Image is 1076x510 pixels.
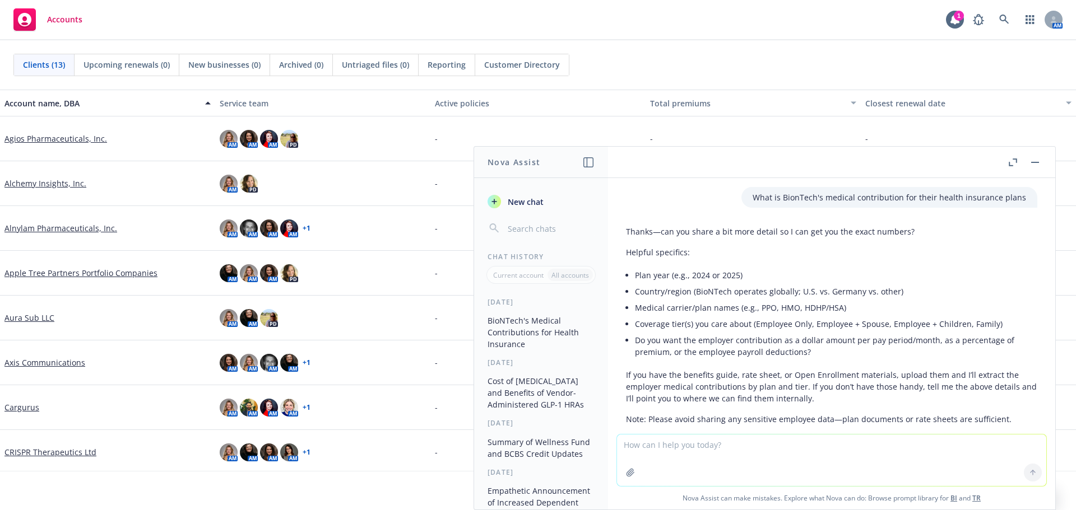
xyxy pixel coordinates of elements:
[626,413,1037,425] p: Note: Please avoid sharing any sensitive employee data—plan documents or rate sheets are sufficient.
[260,309,278,327] img: photo
[260,264,278,282] img: photo
[635,316,1037,332] li: Coverage tier(s) you care about (Employee Only, Employee + Spouse, Employee + Children, Family)
[260,354,278,372] img: photo
[993,8,1015,31] a: Search
[279,59,323,71] span: Archived (0)
[220,354,238,372] img: photo
[4,446,96,458] a: CRISPR Therapeutics Ltd
[646,90,861,116] button: Total premiums
[435,97,641,109] div: Active policies
[240,399,258,417] img: photo
[240,354,258,372] img: photo
[4,222,117,234] a: Alnylam Pharmaceuticals, Inc.
[303,359,310,366] a: + 1
[342,59,409,71] span: Untriaged files (0)
[967,8,990,31] a: Report a Bug
[483,191,599,212] button: New chat
[240,175,258,193] img: photo
[280,354,298,372] img: photo
[635,300,1037,316] li: Medical carrier/plan names (e.g., PPO, HMO, HDHP/HSA)
[430,90,646,116] button: Active policies
[303,225,310,232] a: + 1
[650,133,653,144] span: -
[303,404,310,411] a: + 1
[220,175,238,193] img: photo
[280,443,298,461] img: photo
[484,59,560,71] span: Customer Directory
[428,59,466,71] span: Reporting
[972,493,981,503] a: TR
[4,267,157,279] a: Apple Tree Partners Portfolio Companies
[613,486,1051,509] span: Nova Assist can make mistakes. Explore what Nova can do: Browse prompt library for and
[23,59,65,71] span: Clients (13)
[435,401,438,413] span: -
[474,467,608,477] div: [DATE]
[435,133,438,144] span: -
[1019,8,1041,31] a: Switch app
[635,332,1037,360] li: Do you want the employer contribution as a dollar amount per pay period/month, as a percentage of...
[47,15,82,24] span: Accounts
[220,399,238,417] img: photo
[650,97,844,109] div: Total premiums
[626,369,1037,404] p: If you have the benefits guide, rate sheet, or Open Enrollment materials, upload them and I’ll ex...
[220,264,238,282] img: photo
[753,191,1026,203] p: What is BionTech's medical contribution for their health insurance plans
[551,270,589,280] p: All accounts
[435,446,438,458] span: -
[435,177,438,189] span: -
[865,133,868,144] span: -
[474,252,608,261] div: Chat History
[280,130,298,148] img: photo
[220,443,238,461] img: photo
[435,222,438,234] span: -
[505,196,544,208] span: New chat
[260,443,278,461] img: photo
[4,133,107,144] a: Agios Pharmaceuticals, Inc.
[474,297,608,307] div: [DATE]
[950,493,957,503] a: BI
[9,4,87,35] a: Accounts
[4,357,85,368] a: Axis Communications
[865,97,1059,109] div: Closest renewal date
[435,312,438,324] span: -
[4,401,39,413] a: Cargurus
[220,219,238,237] img: photo
[240,130,258,148] img: photo
[240,443,258,461] img: photo
[474,358,608,367] div: [DATE]
[626,226,1037,237] p: Thanks—can you share a bit more detail so I can get you the exact numbers?
[240,309,258,327] img: photo
[954,11,964,21] div: 1
[435,267,438,279] span: -
[474,418,608,428] div: [DATE]
[260,130,278,148] img: photo
[488,156,540,168] h1: Nova Assist
[215,90,430,116] button: Service team
[483,433,599,463] button: Summary of Wellness Fund and BCBS Credit Updates
[280,399,298,417] img: photo
[240,219,258,237] img: photo
[4,177,86,189] a: Alchemy Insights, Inc.
[303,449,310,456] a: + 1
[626,246,1037,258] p: Helpful specifics:
[84,59,170,71] span: Upcoming renewals (0)
[483,311,599,353] button: BioNTech's Medical Contributions for Health Insurance
[220,97,426,109] div: Service team
[220,130,238,148] img: photo
[635,267,1037,283] li: Plan year (e.g., 2024 or 2025)
[861,90,1076,116] button: Closest renewal date
[240,264,258,282] img: photo
[4,97,198,109] div: Account name, DBA
[260,399,278,417] img: photo
[220,309,238,327] img: photo
[505,221,595,236] input: Search chats
[280,264,298,282] img: photo
[280,219,298,237] img: photo
[483,372,599,414] button: Cost of [MEDICAL_DATA] and Benefits of Vendor-Administered GLP-1 HRAs
[635,283,1037,300] li: Country/region (BioNTech operates globally; U.S. vs. Germany vs. other)
[4,312,54,324] a: Aura Sub LLC
[435,357,438,368] span: -
[493,270,544,280] p: Current account
[260,219,278,237] img: photo
[188,59,261,71] span: New businesses (0)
